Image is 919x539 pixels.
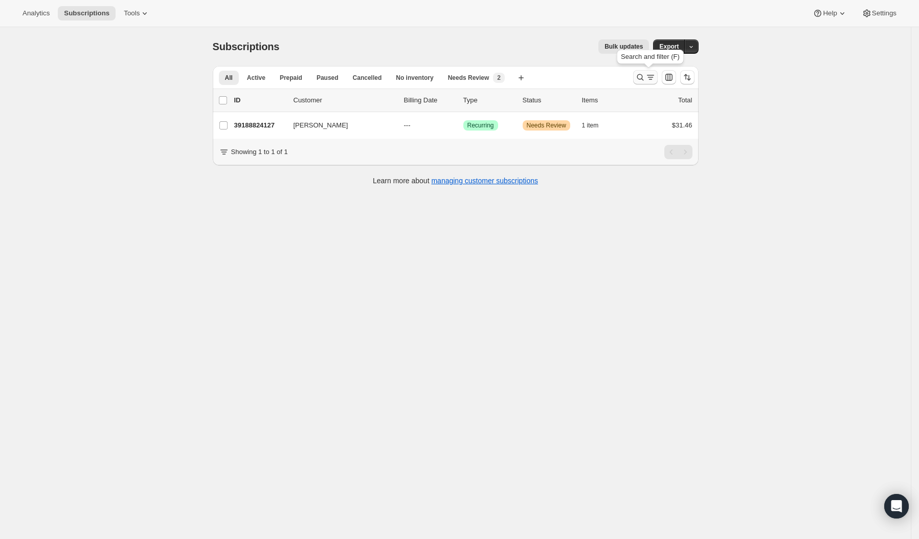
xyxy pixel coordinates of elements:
p: Learn more about [373,176,538,186]
span: Needs Review [448,74,489,82]
span: Settings [872,9,896,17]
span: Needs Review [527,121,566,130]
button: Help [806,6,853,20]
span: Bulk updates [604,42,643,51]
button: Search and filter results [633,70,658,84]
button: Sort the results [680,70,694,84]
button: Analytics [16,6,56,20]
button: Subscriptions [58,6,116,20]
span: Recurring [467,121,494,130]
button: Bulk updates [598,39,649,54]
span: Export [659,42,679,51]
span: $31.46 [672,121,692,129]
button: Export [653,39,685,54]
button: Customize table column order and visibility [662,70,676,84]
div: Open Intercom Messenger [884,494,909,519]
div: Type [463,95,514,105]
nav: Pagination [664,145,692,159]
p: Total [678,95,692,105]
span: Subscriptions [64,9,109,17]
div: 39188824127[PERSON_NAME]---SuccessRecurringWarningNeeds Review1 item$31.46 [234,118,692,133]
p: Customer [294,95,396,105]
button: Tools [118,6,156,20]
span: Active [247,74,265,82]
p: ID [234,95,285,105]
span: All [225,74,233,82]
span: Cancelled [353,74,382,82]
span: 2 [497,74,501,82]
span: [PERSON_NAME] [294,120,348,131]
button: Settings [856,6,903,20]
p: Billing Date [404,95,455,105]
div: IDCustomerBilling DateTypeStatusItemsTotal [234,95,692,105]
span: Paused [317,74,339,82]
span: Tools [124,9,140,17]
span: Prepaid [280,74,302,82]
p: 39188824127 [234,120,285,131]
p: Showing 1 to 1 of 1 [231,147,288,157]
span: Subscriptions [213,41,280,52]
span: --- [404,121,411,129]
div: Items [582,95,633,105]
button: [PERSON_NAME] [287,117,390,134]
p: Status [523,95,574,105]
span: 1 item [582,121,599,130]
span: No inventory [396,74,433,82]
a: managing customer subscriptions [431,177,538,185]
span: Analytics [23,9,50,17]
span: Help [823,9,837,17]
button: 1 item [582,118,610,133]
button: Create new view [513,71,529,85]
